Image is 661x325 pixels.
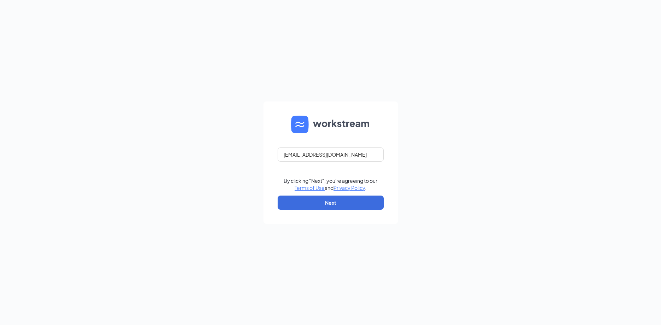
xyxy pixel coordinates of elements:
input: Email [278,147,384,162]
button: Next [278,196,384,210]
a: Privacy Policy [334,185,365,191]
a: Terms of Use [295,185,325,191]
img: WS logo and Workstream text [291,116,370,133]
div: By clicking "Next", you're agreeing to our and . [284,177,377,191]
